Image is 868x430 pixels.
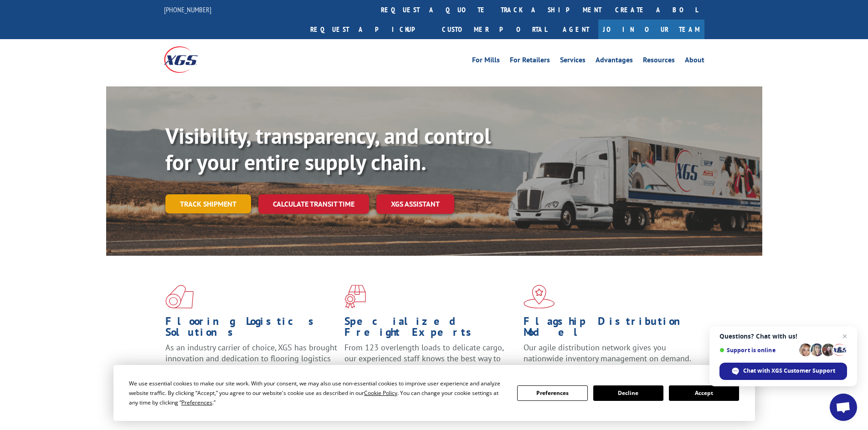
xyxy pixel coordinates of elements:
a: [PHONE_NUMBER] [164,5,211,14]
span: Preferences [181,399,212,406]
a: For Mills [472,56,500,66]
img: xgs-icon-total-supply-chain-intelligence-red [165,285,194,309]
a: Agent [554,20,598,39]
b: Visibility, transparency, and control for your entire supply chain. [165,121,491,176]
a: XGS ASSISTANT [376,194,454,214]
a: Track shipment [165,194,251,213]
a: Join Our Team [598,20,704,39]
button: Accept [669,385,739,401]
a: Advantages [596,56,633,66]
h1: Specialized Freight Experts [344,316,517,342]
a: Request a pickup [303,20,435,39]
span: Support is online [719,347,796,354]
span: Chat with XGS Customer Support [743,367,835,375]
a: Resources [643,56,675,66]
button: Preferences [517,385,587,401]
img: xgs-icon-flagship-distribution-model-red [524,285,555,309]
span: Questions? Chat with us! [719,333,847,340]
a: For Retailers [510,56,550,66]
div: We use essential cookies to make our site work. With your consent, we may also use non-essential ... [129,379,506,407]
span: Chat with XGS Customer Support [719,363,847,380]
a: Calculate transit time [258,194,369,214]
a: Customer Portal [435,20,554,39]
span: Cookie Policy [364,389,397,397]
p: From 123 overlength loads to delicate cargo, our experienced staff knows the best way to move you... [344,342,517,383]
h1: Flooring Logistics Solutions [165,316,338,342]
div: Cookie Consent Prompt [113,365,755,421]
button: Decline [593,385,663,401]
a: About [685,56,704,66]
h1: Flagship Distribution Model [524,316,696,342]
span: As an industry carrier of choice, XGS has brought innovation and dedication to flooring logistics... [165,342,337,374]
a: Services [560,56,586,66]
img: xgs-icon-focused-on-flooring-red [344,285,366,309]
a: Open chat [830,394,857,421]
span: Our agile distribution network gives you nationwide inventory management on demand. [524,342,691,364]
